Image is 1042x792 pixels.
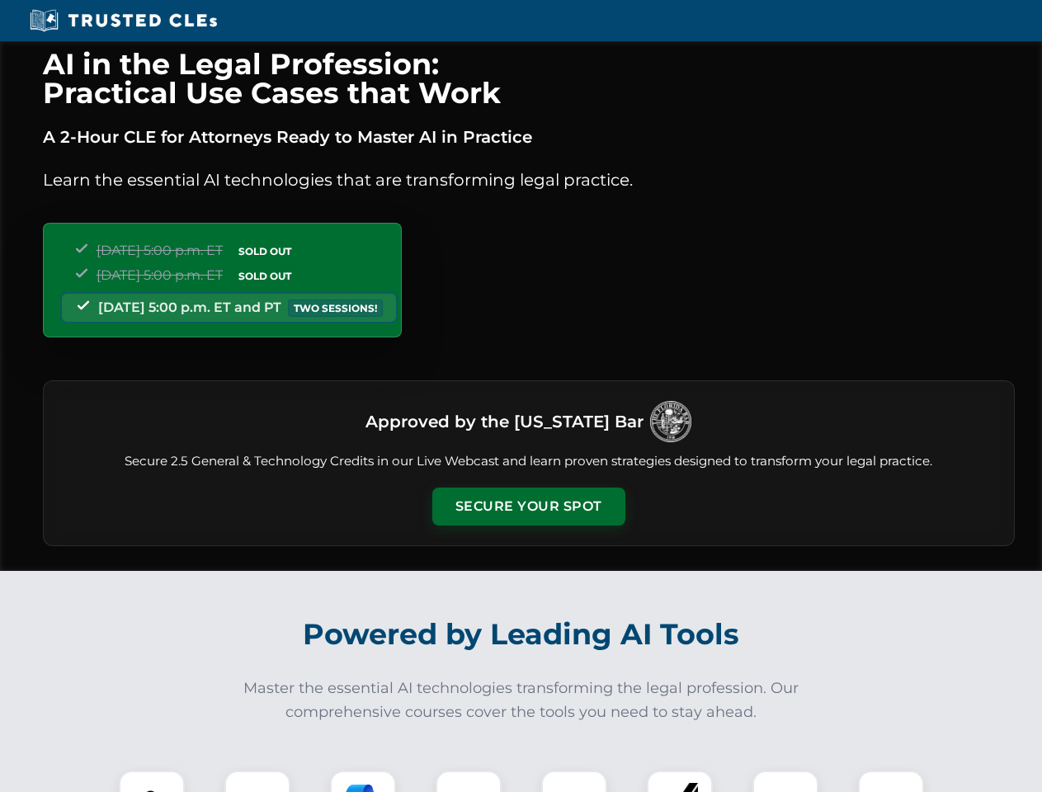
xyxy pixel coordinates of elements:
p: Master the essential AI technologies transforming the legal profession. Our comprehensive courses... [233,676,810,724]
span: SOLD OUT [233,243,297,260]
h3: Approved by the [US_STATE] Bar [365,407,644,436]
span: [DATE] 5:00 p.m. ET [97,243,223,258]
img: Trusted CLEs [25,8,222,33]
p: A 2-Hour CLE for Attorneys Ready to Master AI in Practice [43,124,1015,150]
h2: Powered by Leading AI Tools [64,606,978,663]
img: Logo [650,401,691,442]
span: SOLD OUT [233,267,297,285]
p: Learn the essential AI technologies that are transforming legal practice. [43,167,1015,193]
h1: AI in the Legal Profession: Practical Use Cases that Work [43,49,1015,107]
p: Secure 2.5 General & Technology Credits in our Live Webcast and learn proven strategies designed ... [64,452,994,471]
button: Secure Your Spot [432,488,625,526]
span: [DATE] 5:00 p.m. ET [97,267,223,283]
